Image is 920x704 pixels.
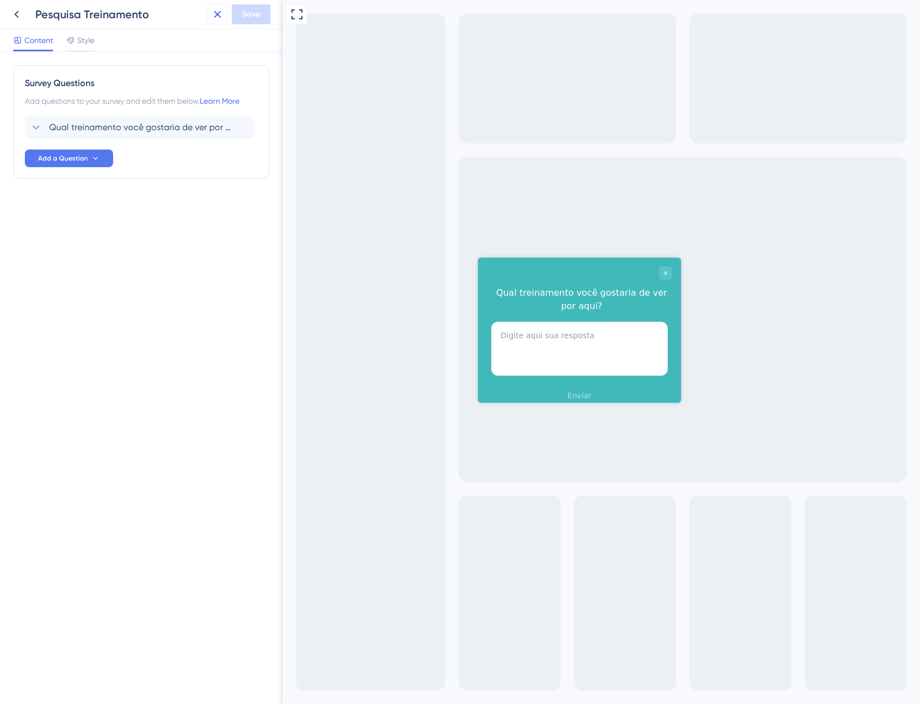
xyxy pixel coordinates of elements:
[195,258,398,403] iframe: UserGuiding Survey
[25,94,258,108] div: Add questions to your survey and edit them below.
[200,97,240,105] a: Learn More
[232,4,270,24] button: Save
[35,7,203,22] div: Pesquisa Treinamento
[24,34,53,47] span: Content
[38,154,88,163] span: Add a Question
[49,121,231,134] span: Qual treinamento você gostaria de ver por aqui?
[242,8,260,21] span: Save
[25,150,113,167] button: Add a Question
[77,34,94,47] span: Style
[25,77,258,90] div: Survey Questions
